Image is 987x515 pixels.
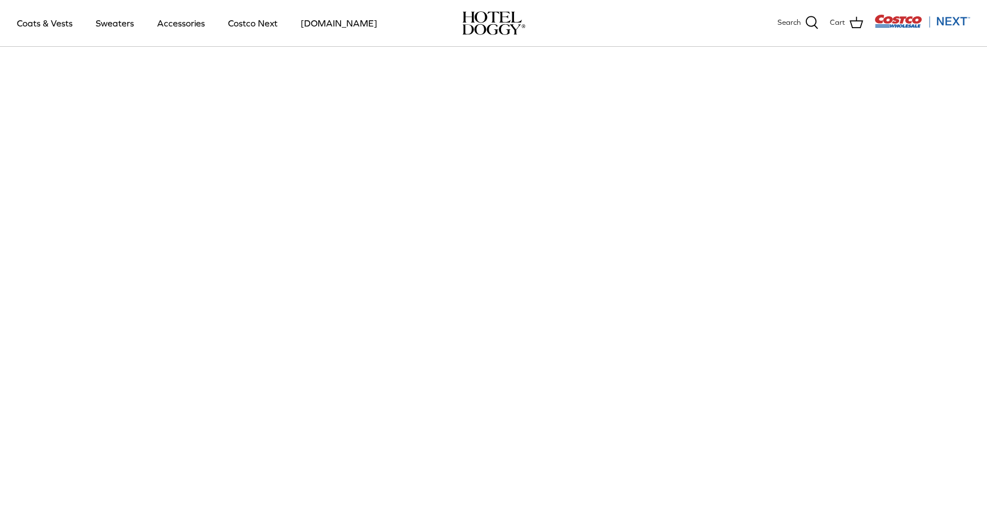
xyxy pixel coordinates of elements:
a: Visit Costco Next [874,21,970,30]
img: hoteldoggycom [462,11,525,35]
span: Cart [830,17,845,29]
a: Coats & Vests [7,4,83,42]
a: [DOMAIN_NAME] [291,4,387,42]
a: Costco Next [218,4,288,42]
a: Search [778,16,819,30]
a: hoteldoggy.com hoteldoggycom [462,11,525,35]
a: Sweaters [86,4,144,42]
span: Search [778,17,801,29]
a: Cart [830,16,863,30]
a: Accessories [147,4,215,42]
img: Costco Next [874,14,970,28]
